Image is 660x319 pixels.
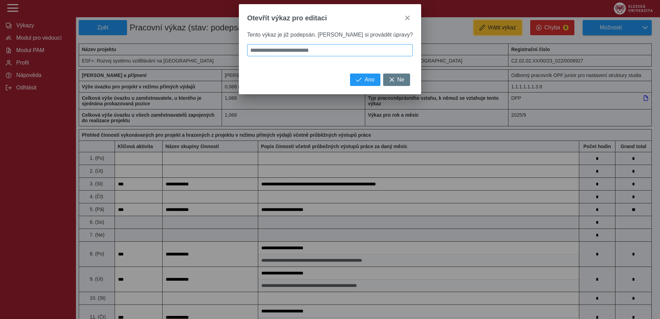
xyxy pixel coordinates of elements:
[383,74,410,86] button: Ne
[402,12,413,23] button: close
[239,32,421,74] div: Tento výkaz je již podepsán. [PERSON_NAME] si provádět úpravy?
[247,14,327,22] span: Otevřít výkaz pro editaci
[365,77,374,83] span: Ano
[397,77,404,83] span: Ne
[350,74,380,86] button: Ano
